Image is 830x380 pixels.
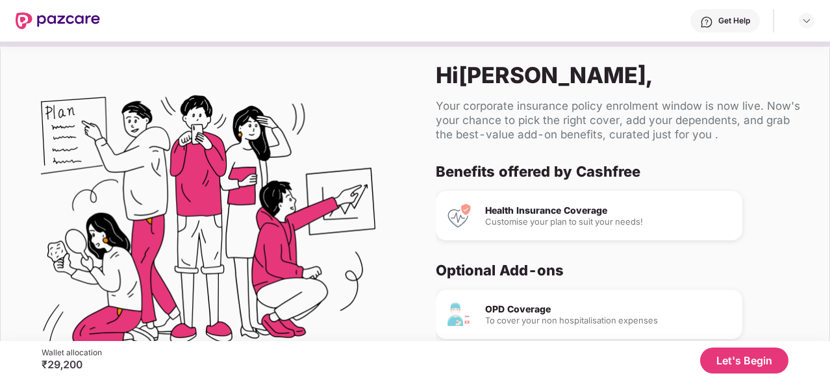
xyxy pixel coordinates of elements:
[485,316,732,325] div: To cover your non hospitalisation expenses
[436,261,798,279] div: Optional Add-ons
[446,203,472,229] img: Health Insurance Coverage
[485,206,732,215] div: Health Insurance Coverage
[700,348,788,374] button: Let's Begin
[446,301,472,327] img: OPD Coverage
[436,99,809,142] div: Your corporate insurance policy enrolment window is now live. Now's your chance to pick the right...
[801,16,812,26] img: svg+xml;base64,PHN2ZyBpZD0iRHJvcGRvd24tMzJ4MzIiIHhtbG5zPSJodHRwOi8vd3d3LnczLm9yZy8yMDAwL3N2ZyIgd2...
[436,162,798,181] div: Benefits offered by Cashfree
[718,16,750,26] div: Get Help
[436,62,809,88] div: Hi [PERSON_NAME] ,
[42,348,102,358] div: Wallet allocation
[485,218,732,226] div: Customise your plan to suit your needs!
[42,358,102,371] div: ₹29,200
[485,305,732,314] div: OPD Coverage
[16,12,100,29] img: New Pazcare Logo
[700,16,713,29] img: svg+xml;base64,PHN2ZyBpZD0iSGVscC0zMngzMiIgeG1sbnM9Imh0dHA6Ly93d3cudzMub3JnLzIwMDAvc3ZnIiB3aWR0aD...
